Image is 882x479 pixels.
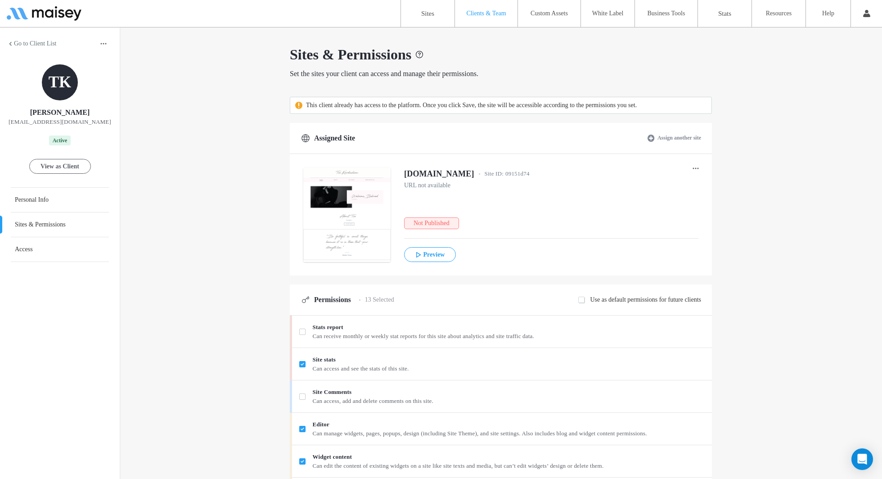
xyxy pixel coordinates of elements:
span: [DOMAIN_NAME] [404,169,474,178]
span: Can edit the content of existing widgets on a site like site texts and media, but can’t edit widg... [313,461,705,470]
label: URL not available [404,182,450,189]
span: Can manage widgets, pages, popups, design (including Site Theme), and site settings. Also include... [313,429,705,438]
label: Help [822,10,834,17]
label: This client already has access to the platform. Once you click Save, the site will be accessible ... [306,97,637,113]
label: Go to Client List [14,40,57,47]
span: Stats report [313,323,705,332]
label: Custom Assets [531,10,568,17]
label: Sites [421,10,434,18]
div: TK [42,64,78,100]
span: Editor [313,420,705,429]
label: Sites & Permissions [15,221,66,228]
span: Sites & Permissions [290,45,411,63]
button: Preview [404,247,456,262]
label: Personal Info [15,196,49,203]
div: Open Intercom Messenger [851,448,873,470]
label: 13 Selected [365,292,394,308]
label: White Label [592,10,624,17]
label: Stats [718,10,731,18]
label: Not Published [404,217,459,229]
label: Business Tools [648,10,685,17]
span: Site ID: [485,169,504,178]
span: Widget content [313,452,705,461]
span: Site Comments [313,388,705,397]
span: Permissions [314,295,351,305]
div: Active [53,136,67,145]
span: Can access, add and delete comments on this site. [313,397,705,406]
label: Use as default permissions for future clients [590,292,702,308]
label: Assign another site [657,130,701,146]
button: View as Client [29,159,91,174]
span: [PERSON_NAME] [30,108,90,117]
span: Can access and see the stats of this site. [313,364,705,373]
label: Clients & Team [466,10,506,17]
label: Resources [766,10,792,17]
span: [EMAIL_ADDRESS][DOMAIN_NAME] [9,117,111,127]
label: Access [15,246,33,253]
span: Site stats [313,355,705,364]
span: 09151d74 [505,169,530,178]
span: Can receive monthly or weekly stat reports for this site about analytics and site traffic data. [313,332,705,341]
span: Set the sites your client can access and manage their permissions. [290,70,478,77]
span: Assigned Site [314,133,355,143]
